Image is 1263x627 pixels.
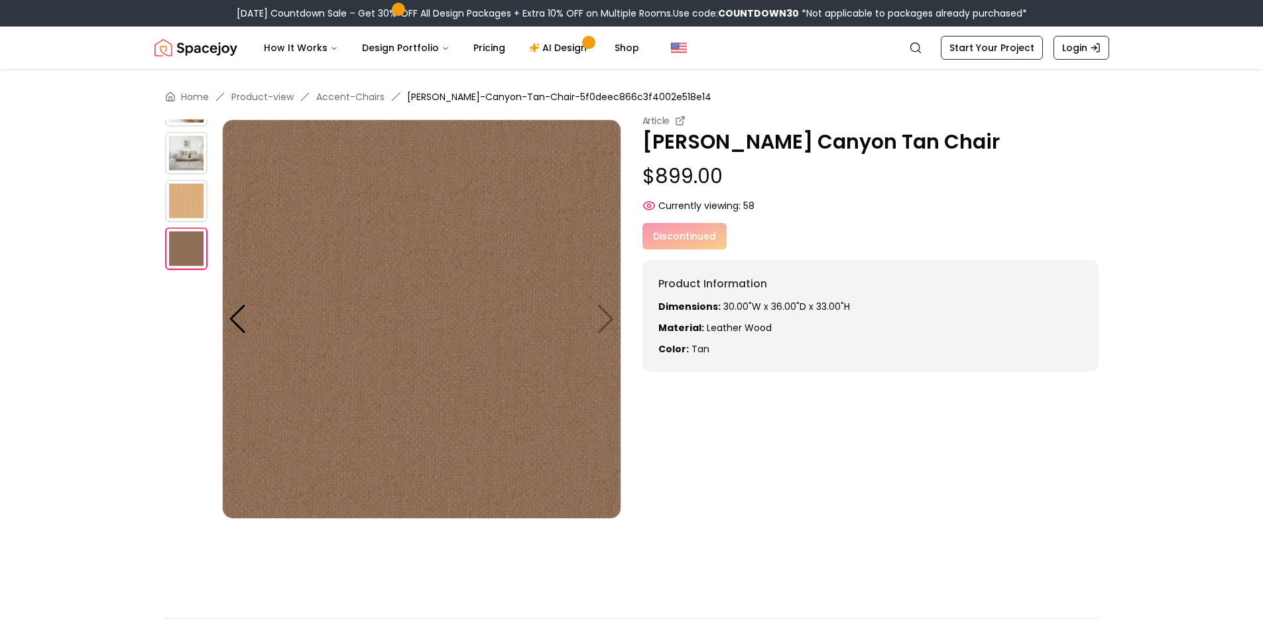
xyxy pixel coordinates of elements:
nav: breadcrumb [165,90,1099,104]
a: AI Design [518,35,601,61]
a: Accent-Chairs [316,90,385,104]
img: https://storage.googleapis.com/spacejoy-main/assets/5f0deec866c3f4002e518e14/product_1_h8464ao67lm5 [165,228,208,270]
span: Currently viewing: [658,199,741,212]
img: https://storage.googleapis.com/spacejoy-main/assets/5f0deec866c3f4002e518e14/product_7_elbeilo3gmgk [165,132,208,174]
img: https://storage.googleapis.com/spacejoy-main/assets/5f0deec866c3f4002e518e14/product_1_h8464ao67lm5 [222,119,621,519]
a: Pricing [463,35,516,61]
div: [DATE] Countdown Sale – Get 30% OFF All Design Packages + Extra 10% OFF on Multiple Rooms. [237,7,1027,20]
img: https://storage.googleapis.com/spacejoy-main/assets/5f0deec866c3f4002e518e14/product_6_57k8lf3p7al9 [165,84,208,127]
a: Shop [604,35,650,61]
strong: Color: [658,342,689,356]
span: [PERSON_NAME]-Canyon-Tan-Chair-5f0deec866c3f4002e518e14 [407,90,711,104]
span: *Not applicable to packages already purchased* [799,7,1027,20]
p: [PERSON_NAME] Canyon Tan Chair [642,130,1099,154]
strong: Dimensions: [658,300,721,313]
nav: Main [253,35,650,61]
b: COUNTDOWN30 [718,7,799,20]
p: $899.00 [642,165,1099,188]
small: Article [642,114,670,127]
a: Product-view [231,90,294,104]
img: Spacejoy Logo [154,35,237,61]
strong: Material: [658,321,704,334]
p: 30.00"W x 36.00"D x 33.00"H [658,300,1083,313]
span: leather wood [707,321,772,334]
nav: Global [154,27,1109,69]
a: Start Your Project [941,36,1043,60]
span: 58 [743,199,754,212]
a: Spacejoy [154,35,237,61]
a: Login [1053,36,1109,60]
span: Use code: [673,7,799,20]
button: How It Works [253,35,349,61]
span: tan [692,342,709,356]
button: Design Portfolio [351,35,460,61]
img: United States [671,40,687,56]
a: Home [181,90,209,104]
img: https://storage.googleapis.com/spacejoy-main/assets/5f0deec866c3f4002e518e14/product_0_2d92hbe2imo4 [165,180,208,222]
h6: Product Information [658,276,1083,292]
